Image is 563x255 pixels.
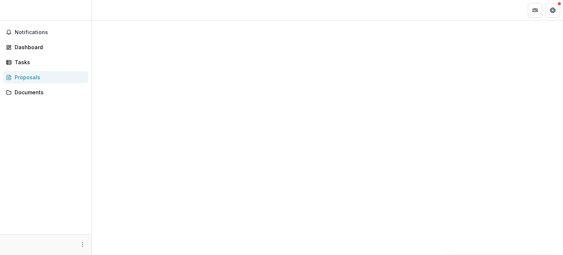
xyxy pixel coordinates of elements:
a: Dashboard [3,41,88,53]
button: Get Help [545,3,560,18]
span: Notifications [15,29,85,36]
div: Dashboard [15,43,82,51]
a: Documents [3,86,88,98]
button: Notifications [3,26,88,38]
div: Proposals [15,73,82,81]
button: Partners [528,3,542,18]
a: Tasks [3,56,88,68]
div: Documents [15,88,82,96]
a: Proposals [3,71,88,83]
div: Tasks [15,58,82,66]
button: More [78,240,87,249]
